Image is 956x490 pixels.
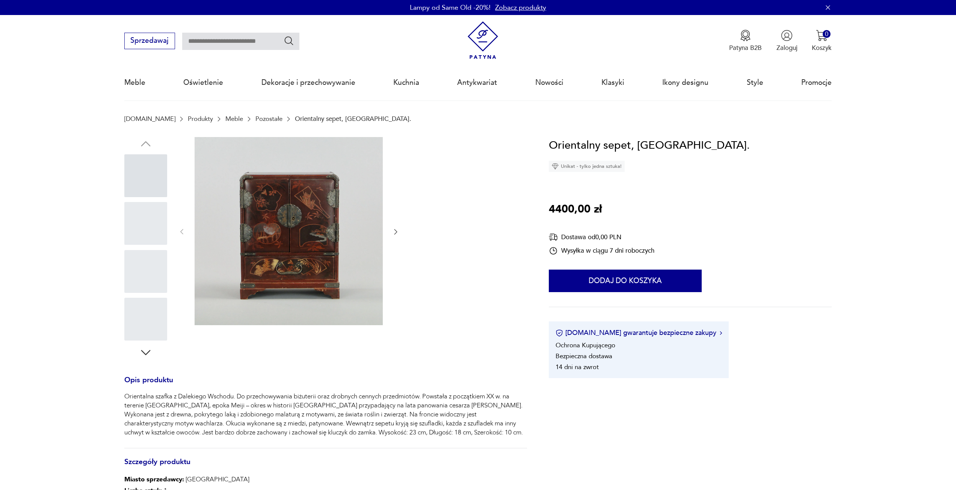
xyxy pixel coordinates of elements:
[549,137,750,154] h1: Orientalny sepet, [GEOGRAPHIC_DATA].
[261,65,355,100] a: Dekoracje i przechowywanie
[776,30,797,52] button: Zaloguj
[601,65,624,100] a: Klasyki
[188,115,213,122] a: Produkty
[556,329,563,337] img: Ikona certyfikatu
[549,246,654,255] div: Wysyłka w ciągu 7 dni roboczych
[556,328,722,338] button: [DOMAIN_NAME] gwarantuje bezpieczne zakupy
[729,30,762,52] a: Ikona medaluPatyna B2B
[801,65,832,100] a: Promocje
[812,44,832,52] p: Koszyk
[720,331,722,335] img: Ikona strzałki w prawo
[740,30,751,41] img: Ikona medalu
[410,3,491,12] p: Lampy od Same Old -20%!
[556,363,599,371] li: 14 dni na zwrot
[393,65,419,100] a: Kuchnia
[729,30,762,52] button: Patyna B2B
[662,65,708,100] a: Ikony designu
[549,232,654,242] div: Dostawa od 0,00 PLN
[812,30,832,52] button: 0Koszyk
[549,201,602,218] p: 4400,00 zł
[747,65,763,100] a: Style
[816,30,828,41] img: Ikona koszyka
[284,35,295,46] button: Szukaj
[124,33,175,49] button: Sprzedawaj
[552,163,559,170] img: Ikona diamentu
[255,115,282,122] a: Pozostałe
[124,65,145,100] a: Meble
[124,459,527,474] h3: Szczegóły produktu
[124,392,527,437] p: Orientalna szafka z Dalekiego Wschodu. Do przechowywania biżuterii oraz drobnych cennych przedmio...
[535,65,563,100] a: Nowości
[124,475,184,484] b: Miasto sprzedawcy :
[549,270,702,292] button: Dodaj do koszyka
[124,38,175,44] a: Sprzedawaj
[729,44,762,52] p: Patyna B2B
[776,44,797,52] p: Zaloguj
[124,377,527,392] h3: Opis produktu
[183,65,223,100] a: Oświetlenie
[549,232,558,242] img: Ikona dostawy
[295,115,411,122] p: Orientalny sepet, [GEOGRAPHIC_DATA].
[225,115,243,122] a: Meble
[124,474,249,485] p: [GEOGRAPHIC_DATA]
[823,30,831,38] div: 0
[464,21,502,59] img: Patyna - sklep z meblami i dekoracjami vintage
[495,3,546,12] a: Zobacz produkty
[457,65,497,100] a: Antykwariat
[549,161,625,172] div: Unikat - tylko jedna sztuka!
[556,341,615,350] li: Ochrona Kupującego
[124,115,175,122] a: [DOMAIN_NAME]
[195,137,383,325] img: Zdjęcie produktu Orientalny sepet, Japonia.
[556,352,612,360] li: Bezpieczna dostawa
[781,30,793,41] img: Ikonka użytkownika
